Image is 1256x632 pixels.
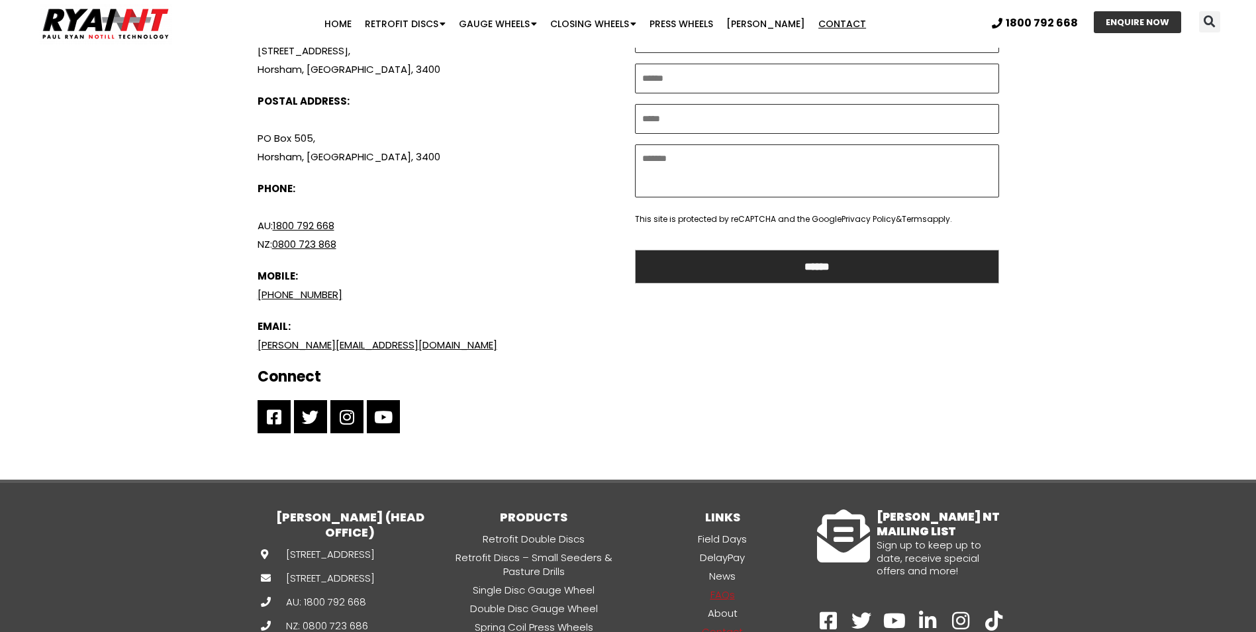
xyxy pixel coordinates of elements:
[258,338,497,352] a: [PERSON_NAME][EMAIL_ADDRESS][DOMAIN_NAME]
[261,571,360,585] a: [STREET_ADDRESS]
[628,531,817,547] a: Field Days
[40,3,172,44] img: Ryan NT logo
[318,11,358,37] a: Home
[992,18,1078,28] a: 1800 792 668
[258,94,350,108] b: POSTAL ADDRESS:
[258,219,273,233] span: AU:
[258,269,298,283] b: MOBILE:
[877,538,981,578] span: Sign up to keep up to date, receive special offers and more!
[244,11,947,37] nav: Menu
[440,550,628,579] a: Retrofit Discs – Small Seeders & Pasture Drills
[1006,18,1078,28] span: 1800 792 668
[544,11,643,37] a: Closing Wheels
[452,11,544,37] a: Gauge Wheels
[1106,18,1169,26] span: ENQUIRE NOW
[261,547,360,561] a: [STREET_ADDRESS]
[628,587,817,602] a: FAQs
[283,595,366,609] span: AU: 1800 792 668
[258,182,295,195] b: PHONE:
[628,606,817,621] a: About
[1094,11,1181,33] a: ENQUIRE NOW
[440,509,628,525] h3: PRODUCTS
[358,11,452,37] a: Retrofit Discs
[440,531,628,547] a: Retrofit Double Discs
[258,237,272,251] span: NZ:
[272,237,336,251] a: 0800 723 868
[720,11,812,37] a: [PERSON_NAME]
[283,571,375,585] span: [STREET_ADDRESS]
[902,213,927,225] a: Terms
[258,319,291,333] b: EMAIL:
[258,288,342,301] a: [PHONE_NUMBER]
[258,129,622,166] p: PO Box 505, Horsham, [GEOGRAPHIC_DATA], 3400
[643,11,720,37] a: Press Wheels
[817,509,870,562] a: RYAN NT MAILING LIST
[261,509,440,541] h3: [PERSON_NAME] (HEAD OFFICE)
[283,547,375,561] span: [STREET_ADDRESS]
[628,509,817,525] h3: LINKS
[628,568,817,584] a: News
[635,210,999,229] p: This site is protected by reCAPTCHA and the Google & apply.
[842,213,896,225] a: Privacy Policy
[440,582,628,598] a: Single Disc Gauge Wheel
[877,509,1000,539] a: [PERSON_NAME] NT MAILING LIST
[628,550,817,565] a: DelayPay
[440,601,628,616] a: Double Disc Gauge Wheel
[261,595,360,609] a: AU: 1800 792 668
[812,11,873,37] a: Contact
[258,368,622,387] h2: Connect
[1199,11,1220,32] div: Search
[273,219,334,233] a: 1800 792 668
